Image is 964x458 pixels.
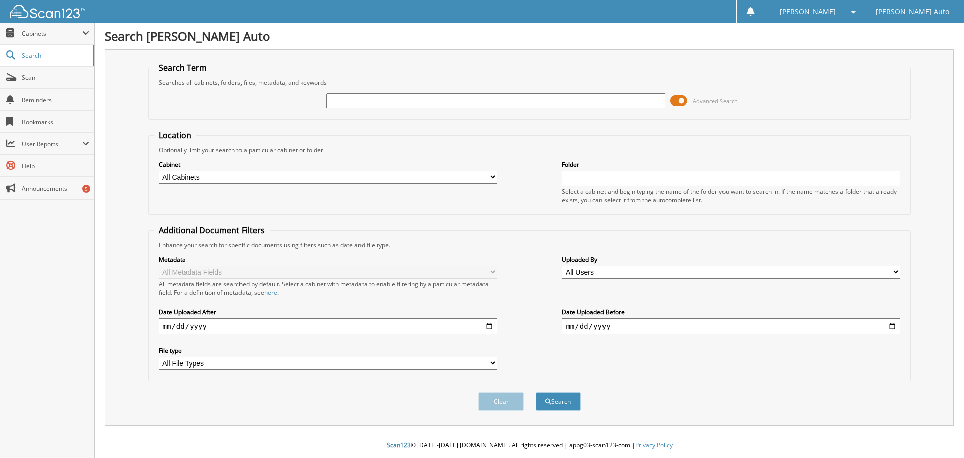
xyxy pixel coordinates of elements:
label: Cabinet [159,160,497,169]
span: Reminders [22,96,89,104]
label: Metadata [159,255,497,264]
div: Select a cabinet and begin typing the name of the folder you want to search in. If the name match... [562,187,900,204]
span: Scan123 [387,441,411,449]
span: Scan [22,73,89,82]
h1: Search [PERSON_NAME] Auto [105,28,954,44]
div: Searches all cabinets, folders, files, metadata, and keywords [154,78,906,87]
div: Optionally limit your search to a particular cabinet or folder [154,146,906,154]
input: start [159,318,497,334]
span: Search [22,51,88,60]
button: Search [536,392,581,411]
label: Folder [562,160,900,169]
a: here [264,288,277,297]
div: 5 [82,185,90,193]
span: Bookmarks [22,118,89,126]
span: User Reports [22,140,82,148]
div: Enhance your search for specific documents using filters such as date and file type. [154,241,906,249]
label: Date Uploaded After [159,308,497,316]
label: File type [159,346,497,355]
div: All metadata fields are searched by default. Select a cabinet with metadata to enable filtering b... [159,280,497,297]
span: Help [22,162,89,170]
label: Uploaded By [562,255,900,264]
span: Announcements [22,184,89,193]
div: © [DATE]-[DATE] [DOMAIN_NAME]. All rights reserved | appg03-scan123-com | [95,433,964,458]
label: Date Uploaded Before [562,308,900,316]
legend: Additional Document Filters [154,225,270,236]
button: Clear [478,392,524,411]
span: Advanced Search [693,97,738,105]
input: end [562,318,900,334]
span: [PERSON_NAME] Auto [876,9,949,15]
span: [PERSON_NAME] [780,9,836,15]
span: Cabinets [22,29,82,38]
legend: Search Term [154,62,212,73]
legend: Location [154,130,196,141]
img: scan123-logo-white.svg [10,5,85,18]
a: Privacy Policy [635,441,673,449]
